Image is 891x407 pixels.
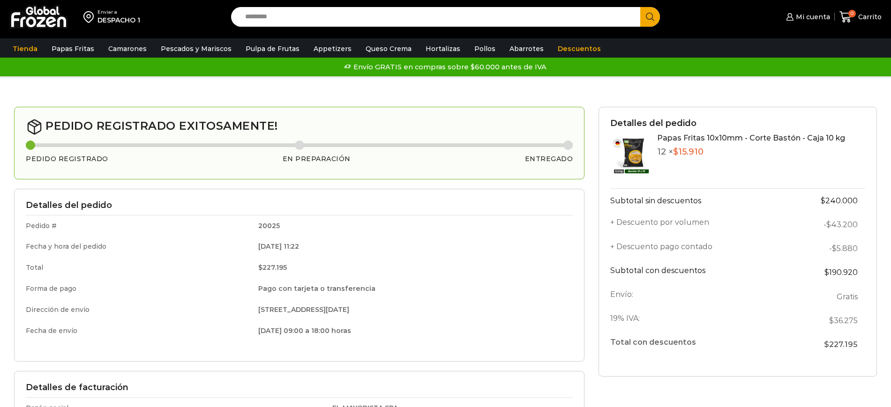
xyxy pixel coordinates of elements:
bdi: 190.920 [824,268,858,277]
th: + Descuento por volumen [610,213,782,237]
button: Search button [640,7,660,27]
a: Queso Crema [361,40,416,58]
span: $ [821,196,825,205]
a: Hortalizas [421,40,465,58]
img: address-field-icon.svg [83,9,97,25]
span: $ [829,316,834,325]
td: Fecha y hora del pedido [26,236,252,257]
a: 0 Carrito [839,6,882,28]
a: Descuentos [553,40,606,58]
span: $ [832,244,837,253]
td: Pago con tarjeta o transferencia [252,278,573,299]
a: Camarones [104,40,151,58]
h3: Pedido registrado [26,155,108,163]
span: $ [258,263,262,272]
td: [DATE] 09:00 a 18:00 horas [252,320,573,340]
a: Appetizers [309,40,356,58]
td: [STREET_ADDRESS][DATE] [252,299,573,320]
span: $ [824,268,829,277]
h3: En preparación [283,155,351,163]
td: Gratis [782,285,865,309]
h3: Detalles del pedido [610,118,865,129]
td: 20025 [252,215,573,236]
h3: Detalles del pedido [26,200,573,211]
th: Envío: [610,285,782,309]
bdi: 227.195 [258,263,287,272]
span: Mi cuenta [794,12,830,22]
span: 36.275 [829,316,858,325]
div: Enviar a [97,9,140,15]
th: 19% IVA: [610,309,782,333]
span: 0 [848,10,856,17]
td: - [782,213,865,237]
bdi: 240.000 [821,196,858,205]
td: Dirección de envío [26,299,252,320]
th: Subtotal con descuentos [610,260,782,284]
span: $ [824,340,829,349]
p: 12 × [657,147,845,157]
bdi: 43.200 [826,220,858,229]
a: Abarrotes [505,40,548,58]
a: Tienda [8,40,42,58]
a: Mi cuenta [784,7,830,26]
a: Papas Fritas 10x10mm - Corte Bastón - Caja 10 kg [657,133,845,142]
h3: Detalles de facturación [26,383,573,393]
td: Forma de pago [26,278,252,299]
a: Papas Fritas [47,40,99,58]
bdi: 15.910 [673,147,704,157]
bdi: 5.880 [832,244,858,253]
span: Carrito [856,12,882,22]
td: Total [26,257,252,278]
a: Pescados y Mariscos [156,40,236,58]
th: Total con descuentos [610,333,782,355]
span: $ [673,147,678,157]
th: Subtotal sin descuentos [610,188,782,213]
th: + Descuento pago contado [610,237,782,260]
td: Pedido # [26,215,252,236]
span: $ [826,220,831,229]
td: Fecha de envío [26,320,252,340]
td: - [782,237,865,260]
a: Pollos [470,40,500,58]
span: 227.195 [824,340,858,349]
a: Pulpa de Frutas [241,40,304,58]
td: [DATE] 11:22 [252,236,573,257]
div: DESPACHO 1 [97,15,140,25]
h3: Entregado [525,155,573,163]
h2: Pedido registrado exitosamente! [26,118,573,135]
